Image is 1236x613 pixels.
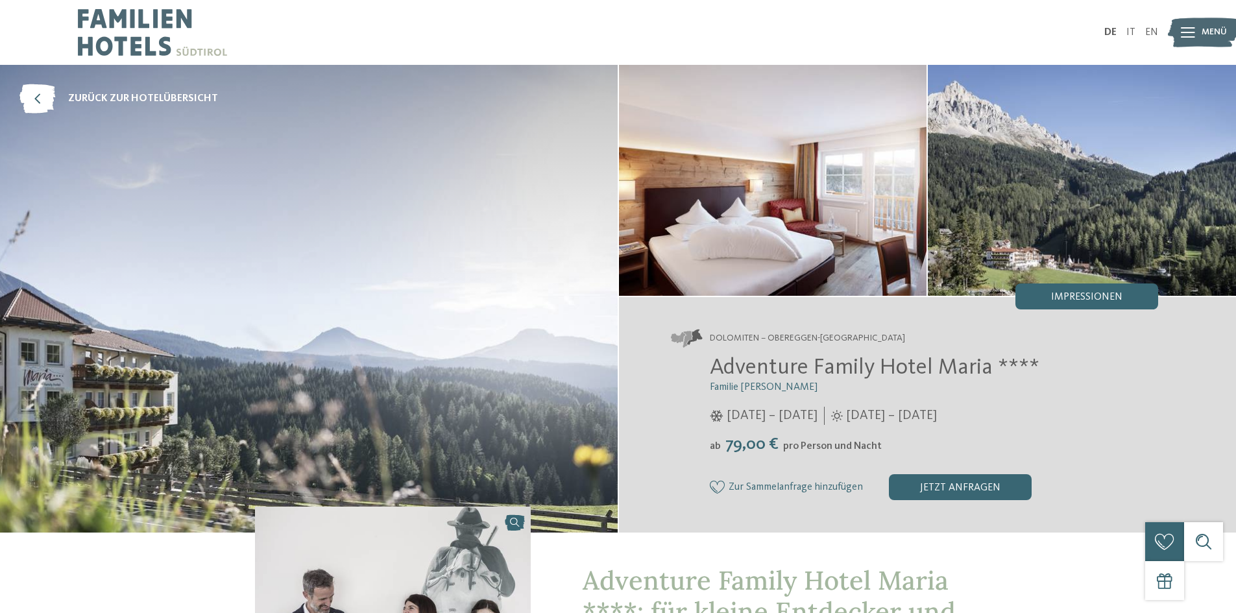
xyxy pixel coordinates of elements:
[729,482,863,494] span: Zur Sammelanfrage hinzufügen
[928,65,1236,296] img: Das Familienhotel in Obereggen für Entdecker
[846,407,937,425] span: [DATE] – [DATE]
[710,410,723,422] i: Öffnungszeiten im Winter
[722,436,782,453] span: 79,00 €
[727,407,818,425] span: [DATE] – [DATE]
[19,84,218,114] a: zurück zur Hotelübersicht
[831,410,843,422] i: Öffnungszeiten im Sommer
[889,474,1032,500] div: jetzt anfragen
[1145,27,1158,38] a: EN
[1126,27,1135,38] a: IT
[1051,292,1122,302] span: Impressionen
[710,356,1039,379] span: Adventure Family Hotel Maria ****
[710,332,905,345] span: Dolomiten – Obereggen-[GEOGRAPHIC_DATA]
[783,441,882,451] span: pro Person und Nacht
[1104,27,1117,38] a: DE
[710,441,721,451] span: ab
[1202,26,1227,39] span: Menü
[68,91,218,106] span: zurück zur Hotelübersicht
[619,65,927,296] img: Das Familienhotel in Obereggen für Entdecker
[710,382,818,392] span: Familie [PERSON_NAME]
